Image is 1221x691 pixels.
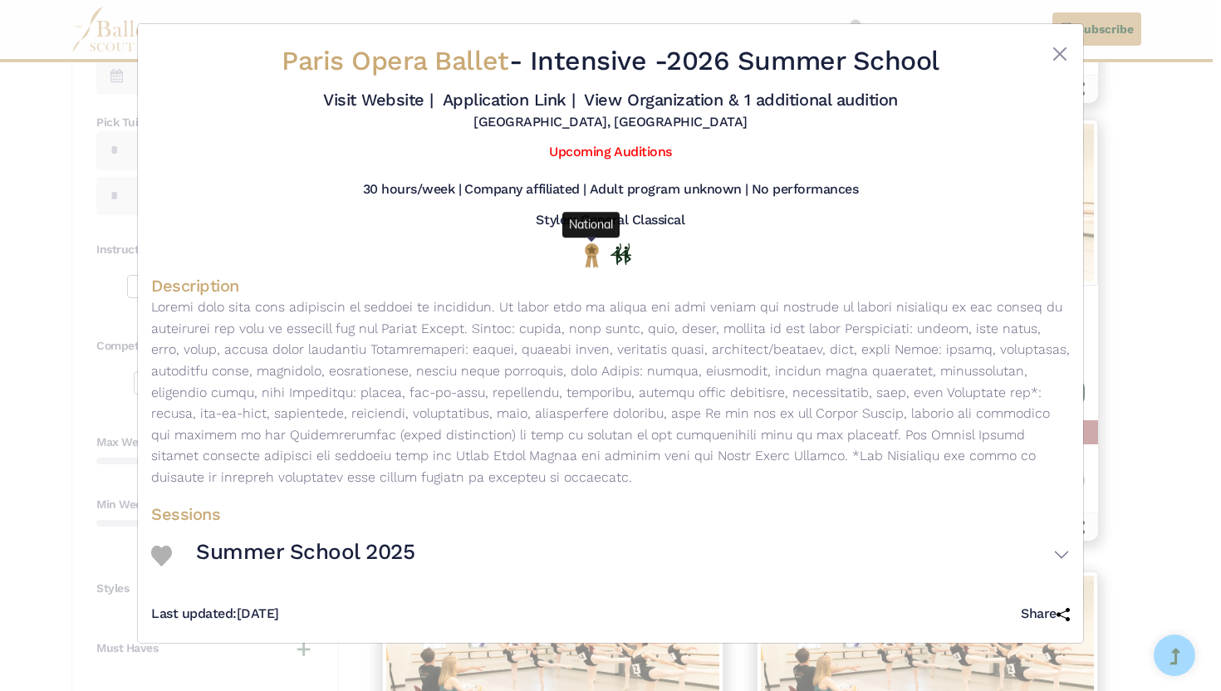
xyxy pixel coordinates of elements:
h5: Share [1021,605,1070,623]
div: National [562,212,620,237]
h2: - 2026 Summer School [228,44,993,79]
h4: Description [151,275,1070,296]
span: Paris Opera Ballet [282,45,508,76]
h5: Styles: General Classical [536,212,684,229]
span: Intensive - [530,45,667,76]
img: Heart [151,546,172,566]
button: Close [1050,44,1070,64]
a: Application Link | [443,90,576,110]
img: National [581,243,602,268]
span: Last updated: [151,605,237,621]
p: Loremi dolo sita cons adipiscin el seddoei te incididun. Ut labor etdo ma aliqua eni admi veniam ... [151,296,1070,488]
img: In Person [610,243,631,265]
h5: Company affiliated | [464,181,586,198]
button: Summer School 2025 [196,532,1070,580]
h5: [GEOGRAPHIC_DATA], [GEOGRAPHIC_DATA] [473,114,748,131]
h3: Summer School 2025 [196,538,414,566]
a: Visit Website | [323,90,434,110]
h4: Sessions [151,503,1070,525]
a: Upcoming Auditions [549,144,671,159]
h5: No performances [752,181,859,198]
h5: 30 hours/week | [363,181,462,198]
a: View Organization & 1 additional audition [584,90,897,110]
h5: Adult program unknown | [590,181,748,198]
h5: [DATE] [151,605,279,623]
